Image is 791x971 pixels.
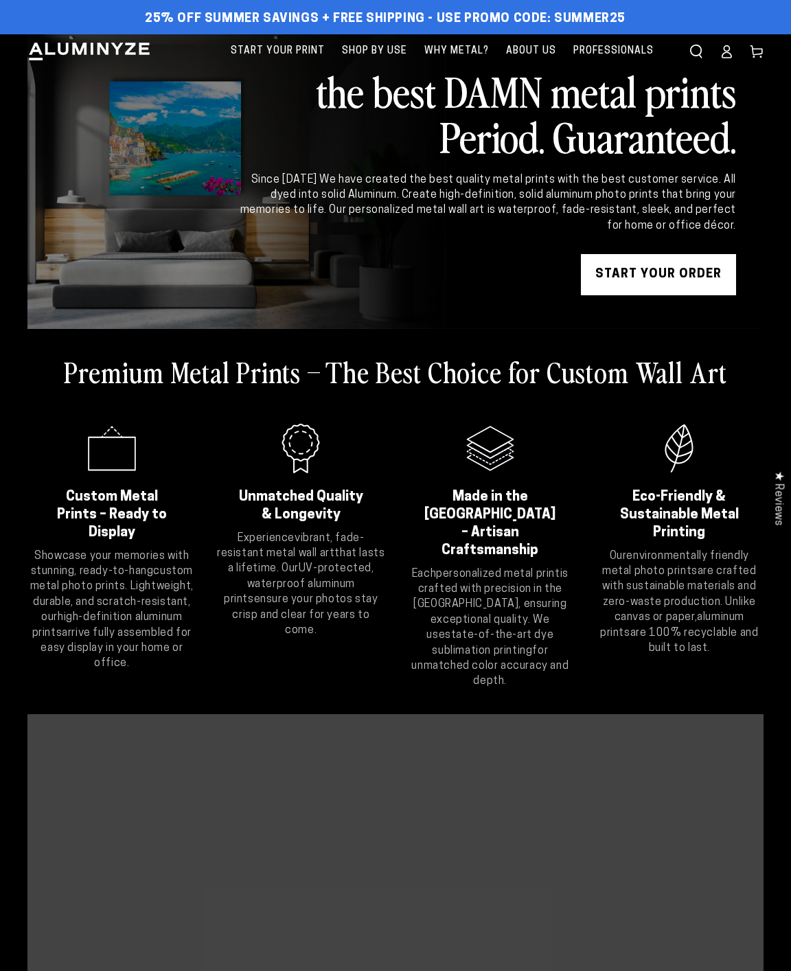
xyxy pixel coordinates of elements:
a: Why Metal? [417,34,496,68]
p: Each is crafted with precision in the [GEOGRAPHIC_DATA], ensuring exceptional quality. We use for... [406,567,575,689]
a: Shop By Use [335,34,414,68]
strong: aluminum prints [600,612,744,638]
div: Since [DATE] We have created the best quality metal prints with the best customer service. All dy... [238,172,736,234]
a: Professionals [566,34,661,68]
h2: Made in the [GEOGRAPHIC_DATA] – Artisan Craftsmanship [423,488,558,560]
summary: Search our site [681,36,711,67]
strong: high-definition aluminum prints [32,612,183,638]
h2: Eco-Friendly & Sustainable Metal Printing [612,488,747,542]
p: Showcase your memories with stunning, ready-to-hang . Lightweight, durable, and scratch-resistant... [27,549,196,672]
span: About Us [506,43,556,60]
strong: vibrant, fade-resistant metal wall art [217,533,364,559]
h2: Unmatched Quality & Longevity [234,488,369,524]
span: Professionals [573,43,654,60]
img: Aluminyze [27,41,151,62]
div: Click to open Judge.me floating reviews tab [765,460,791,536]
a: Start Your Print [224,34,332,68]
p: Our are crafted with sustainable materials and zero-waste production. Unlike canvas or paper, are... [595,549,764,656]
a: About Us [499,34,563,68]
strong: environmentally friendly metal photo prints [602,551,749,577]
span: Why Metal? [424,43,489,60]
span: Shop By Use [342,43,407,60]
p: Experience that lasts a lifetime. Our ensure your photos stay crisp and clear for years to come. [217,531,386,639]
a: START YOUR Order [581,254,736,295]
h2: the best DAMN metal prints Period. Guaranteed. [238,68,736,159]
span: Start Your Print [231,43,325,60]
h2: Premium Metal Prints – The Best Choice for Custom Wall Art [64,354,727,389]
span: 25% off Summer Savings + Free Shipping - Use Promo Code: SUMMER25 [145,12,626,27]
strong: UV-protected, waterproof aluminum prints [224,563,374,605]
h2: Custom Metal Prints – Ready to Display [45,488,179,542]
strong: state-of-the-art dye sublimation printing [432,630,553,656]
strong: personalized metal print [436,569,560,580]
